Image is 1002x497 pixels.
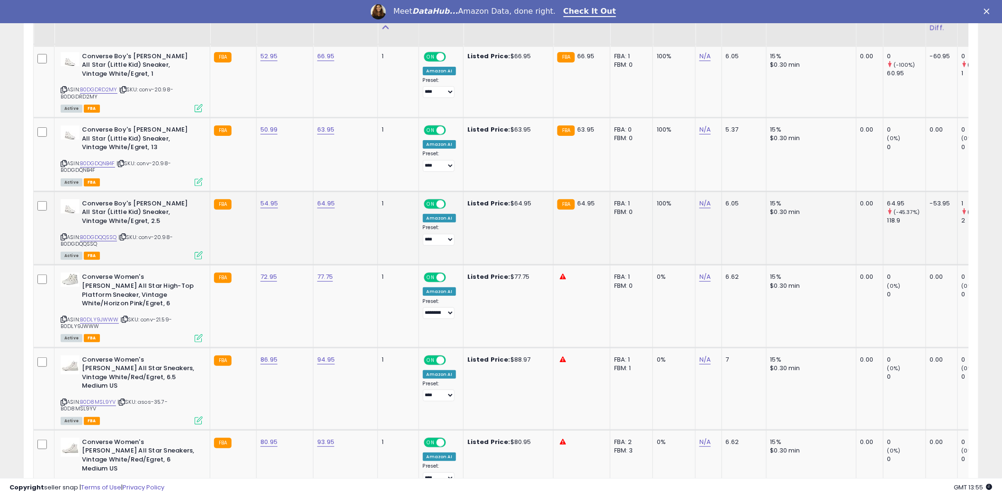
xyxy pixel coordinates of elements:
div: 0.00 [860,199,876,208]
div: 1 [382,199,411,208]
a: 80.95 [260,437,277,447]
span: ON [425,200,437,208]
small: (0%) [962,447,975,454]
div: 1 [962,199,1000,208]
small: FBA [214,199,232,210]
div: 0 [887,125,926,134]
div: $0.30 min [770,282,849,290]
div: 2 [962,216,1000,225]
span: OFF [444,438,459,446]
span: ON [425,438,437,446]
div: $88.97 [467,355,546,364]
small: (0%) [887,282,901,290]
span: ON [425,274,437,282]
div: 6.05 [726,199,759,208]
div: ASIN: [61,273,203,341]
div: 0 [962,143,1000,151]
span: 63.95 [577,125,594,134]
img: 21VTuTbRRzL._SL40_.jpg [61,125,80,140]
div: Amazon AI [423,140,456,149]
div: Preset: [423,77,456,98]
span: All listings currently available for purchase on Amazon [61,417,82,425]
div: $0.30 min [770,134,849,142]
div: 0 [887,373,926,381]
a: N/A [699,272,711,282]
div: Preset: [423,224,456,246]
small: FBA [214,355,232,366]
div: 64.95 [887,199,926,208]
div: 0 [962,455,1000,463]
span: OFF [444,274,459,282]
div: 0.00 [860,52,876,61]
b: Listed Price: [467,272,510,281]
small: (0%) [962,282,975,290]
small: FBA [214,125,232,136]
span: FBA [84,105,100,113]
span: 64.95 [577,199,595,208]
div: 0 [887,273,926,281]
div: $77.75 [467,273,546,281]
div: 1 [382,355,411,364]
small: (-100%) [894,61,915,69]
a: B0DGDQQSSQ [80,233,117,241]
b: Converse Women's [PERSON_NAME] All Star Sneakers, Vintage White/Red/Egret, 6 Medium US [82,438,197,475]
img: 31Fe0EIUArL._SL40_.jpg [61,273,80,287]
div: $0.30 min [770,61,849,69]
div: Amazon AI [423,370,456,379]
div: 6.62 [726,438,759,446]
span: All listings currently available for purchase on Amazon [61,105,82,113]
a: 50.99 [260,125,277,134]
small: FBA [214,52,232,62]
span: OFF [444,200,459,208]
a: 94.95 [317,355,335,364]
a: B0DGDQNB4F [80,160,115,168]
span: | SKU: conv-20.98-B0DGDQNB4F [61,160,171,174]
a: 86.95 [260,355,277,364]
a: B0DLY9JWWW [80,316,119,324]
div: 0 [962,52,1000,61]
div: ASIN: [61,52,203,112]
img: Profile image for Georgie [371,4,386,19]
a: 72.95 [260,272,277,282]
div: Preset: [423,151,456,172]
div: FBM: 0 [614,61,645,69]
div: Amazon AI [423,453,456,461]
a: N/A [699,437,711,447]
div: 100% [657,52,688,61]
img: 31aTw2exDOL._SL40_.jpg [61,355,80,374]
span: All listings currently available for purchase on Amazon [61,252,82,260]
span: OFF [444,53,459,61]
a: N/A [699,199,711,208]
div: 0 [887,290,926,299]
a: N/A [699,355,711,364]
div: 0.00 [860,355,876,364]
div: 0.00 [930,273,950,281]
div: 1 [382,273,411,281]
b: Converse Boy's [PERSON_NAME] All Star (Little Kid) Sneaker, Vintage White/Egret, 13 [82,125,197,154]
i: DataHub... [412,7,458,16]
div: $0.30 min [770,446,849,455]
div: FBA: 1 [614,355,645,364]
a: N/A [699,52,711,61]
strong: Copyright [9,483,44,492]
div: 15% [770,273,849,281]
div: 1 [382,438,411,446]
img: 21VTuTbRRzL._SL40_.jpg [61,52,80,66]
div: $66.95 [467,52,546,61]
b: Listed Price: [467,437,510,446]
a: B0DGDRD2MY [80,86,117,94]
div: $64.95 [467,199,546,208]
b: Listed Price: [467,125,510,134]
div: FBM: 3 [614,446,645,455]
div: 0.00 [860,273,876,281]
div: FBA: 1 [614,52,645,61]
div: FBA: 1 [614,199,645,208]
small: (-100%) [968,61,990,69]
div: Amazon AI [423,67,456,75]
a: 93.95 [317,437,334,447]
div: 0 [887,455,926,463]
a: 63.95 [317,125,334,134]
div: FBA: 0 [614,125,645,134]
span: FBA [84,334,100,342]
small: FBA [214,438,232,448]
